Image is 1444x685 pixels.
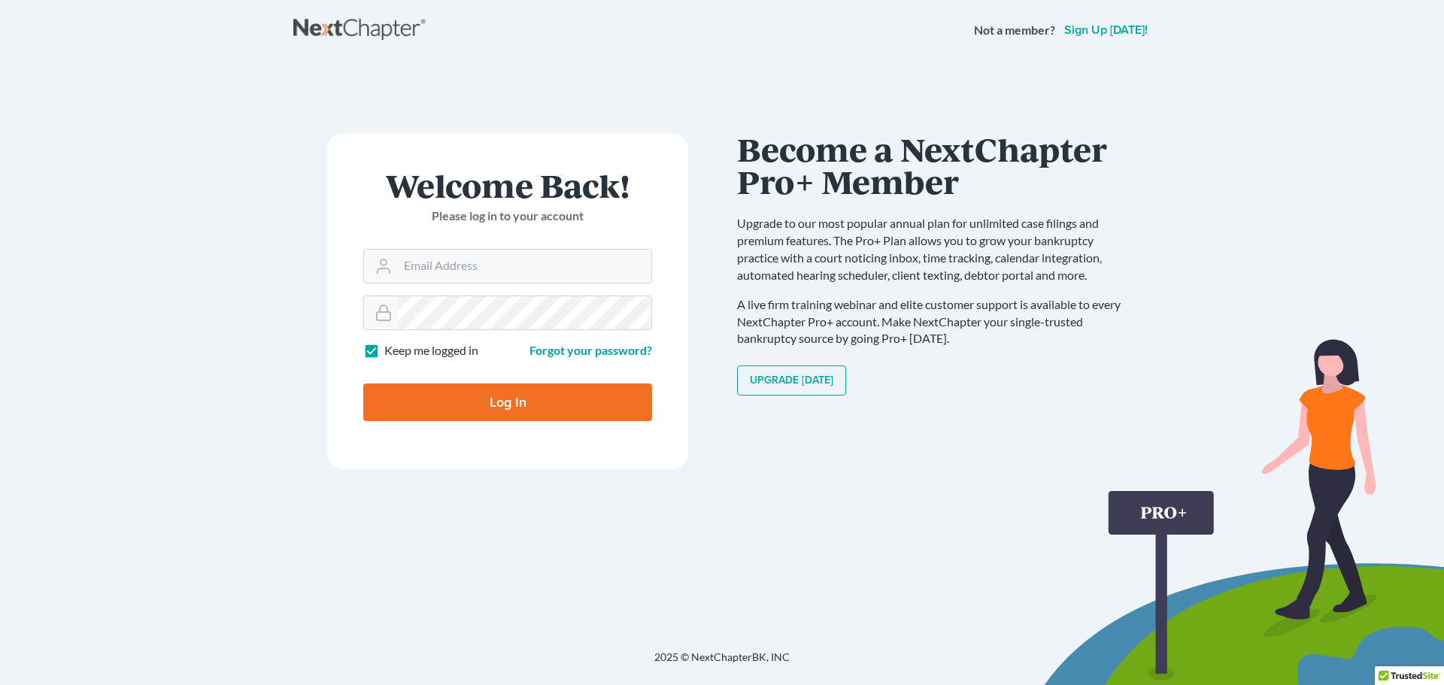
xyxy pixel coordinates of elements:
[398,250,651,283] input: Email Address
[737,296,1136,348] p: A live firm training webinar and elite customer support is available to every NextChapter Pro+ ac...
[363,169,652,202] h1: Welcome Back!
[293,650,1151,677] div: 2025 © NextChapterBK, INC
[622,304,640,322] keeper-lock: Open Keeper Popup
[384,342,478,359] label: Keep me logged in
[529,343,652,357] a: Forgot your password?
[363,383,652,421] input: Log In
[737,365,846,396] a: Upgrade [DATE]
[1061,24,1151,36] a: Sign up [DATE]!
[363,208,652,225] p: Please log in to your account
[737,133,1136,197] h1: Become a NextChapter Pro+ Member
[974,22,1055,39] strong: Not a member?
[737,215,1136,283] p: Upgrade to our most popular annual plan for unlimited case filings and premium features. The Pro+...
